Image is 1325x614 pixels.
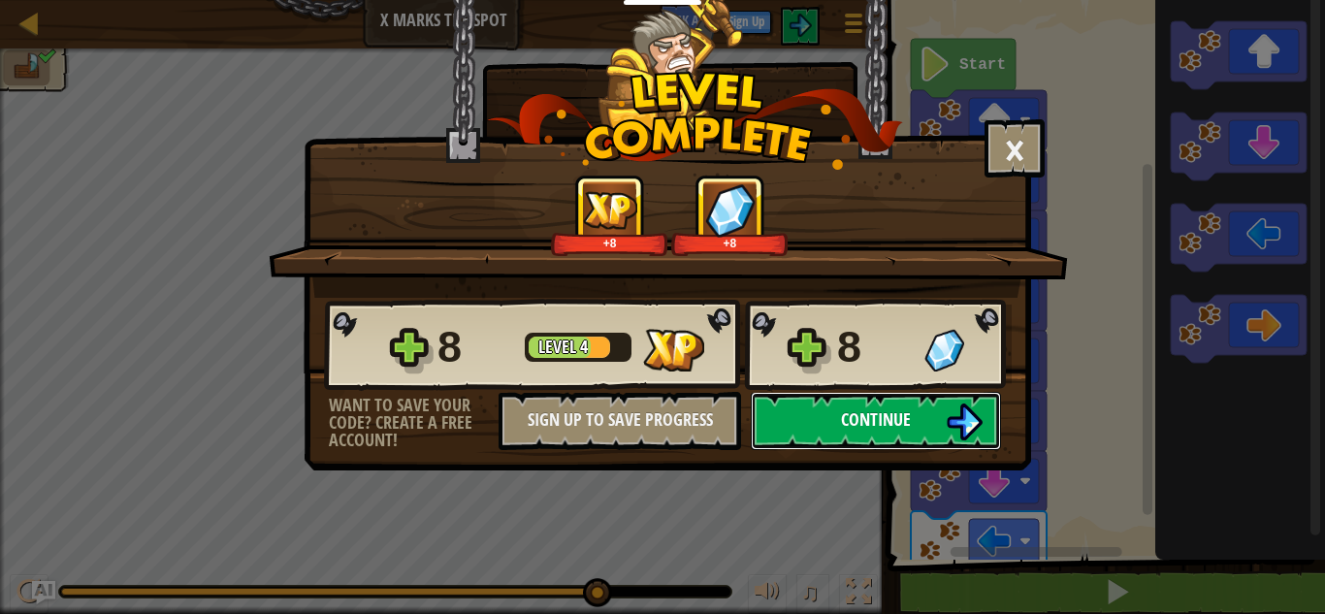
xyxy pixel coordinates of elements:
img: Gems Gained [705,183,756,237]
img: XP Gained [583,191,637,229]
img: level_complete.png [487,72,903,170]
div: 8 [437,316,513,378]
span: Continue [841,407,911,432]
div: 8 [837,316,913,378]
div: +8 [675,236,785,250]
button: × [985,119,1045,178]
button: Continue [751,392,1001,450]
button: Sign Up to Save Progress [499,392,741,450]
img: XP Gained [643,329,704,372]
img: Continue [946,404,983,440]
span: Level [538,335,580,359]
span: 4 [580,335,588,359]
div: +8 [555,236,664,250]
div: Want to save your code? Create a free account! [329,397,499,449]
img: Gems Gained [924,329,964,372]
